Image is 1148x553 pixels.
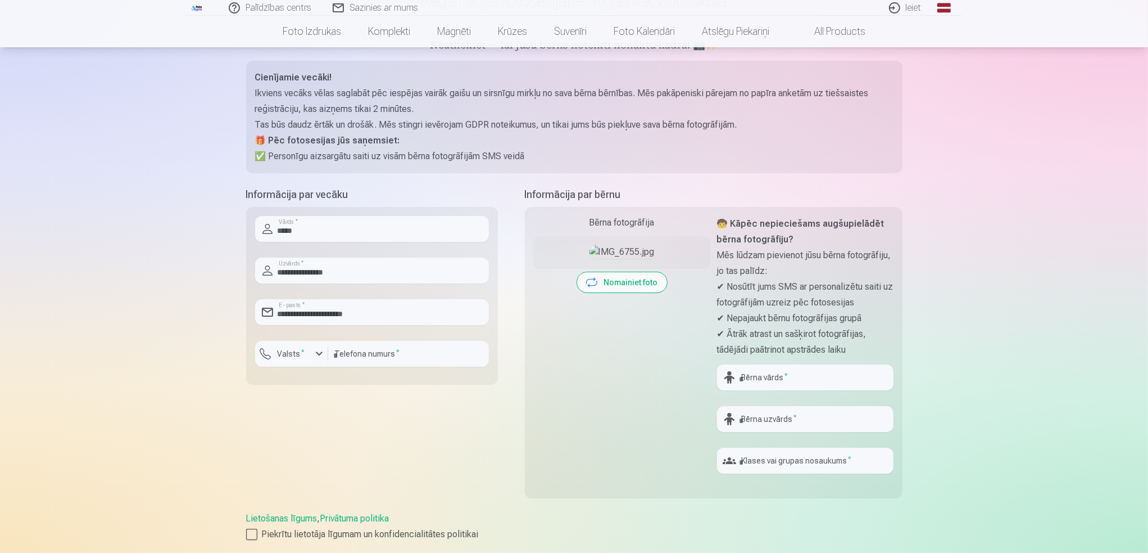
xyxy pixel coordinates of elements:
[273,348,310,359] label: Valsts
[255,149,893,164] p: ✅ Personīgu aizsargātu saiti uz visām bērna fotogrāfijām SMS veidā
[534,216,710,230] div: Bērna fotogrāfija
[255,72,332,83] strong: Cienījamie vecāki!
[255,117,893,133] p: Tas būs daudz ērtāk un drošāk. Mēs stingri ievērojam GDPR noteikumus, un tikai jums būs piekļuve ...
[246,528,902,541] label: Piekrītu lietotāja līgumam un konfidencialitātes politikai
[717,218,884,245] strong: 🧒 Kāpēc nepieciešams augšupielādēt bērna fotogrāfiju?
[541,16,600,47] a: Suvenīri
[255,135,400,146] strong: 🎁 Pēc fotosesijas jūs saņemsiet:
[525,187,902,203] h5: Informācija par bērnu
[783,16,879,47] a: All products
[484,16,541,47] a: Krūzes
[246,513,317,524] a: Lietošanas līgums
[320,513,389,524] a: Privātuma politika
[589,245,655,259] img: IMG_6755.jpg
[717,326,893,358] p: ✔ Ātrāk atrast un sašķirot fotogrāfijas, tādējādi paātrinot apstrādes laiku
[355,16,424,47] a: Komplekti
[688,16,783,47] a: Atslēgu piekariņi
[246,512,902,541] div: ,
[717,248,893,279] p: Mēs lūdzam pievienot jūsu bērna fotogrāfiju, jo tas palīdz:
[717,279,893,311] p: ✔ Nosūtīt jums SMS ar personalizētu saiti uz fotogrāfijām uzreiz pēc fotosesijas
[717,311,893,326] p: ✔ Nepajaukt bērnu fotogrāfijas grupā
[424,16,484,47] a: Magnēti
[255,86,893,117] p: Ikviens vecāks vēlas saglabāt pēc iespējas vairāk gaišu un sirsnīgu mirkļu no sava bērna bērnības...
[191,5,203,11] img: /fa1
[577,272,667,293] button: Nomainiet foto
[600,16,688,47] a: Foto kalendāri
[246,187,498,203] h5: Informācija par vecāku
[255,341,328,367] button: Valsts*
[269,16,355,47] a: Foto izdrukas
